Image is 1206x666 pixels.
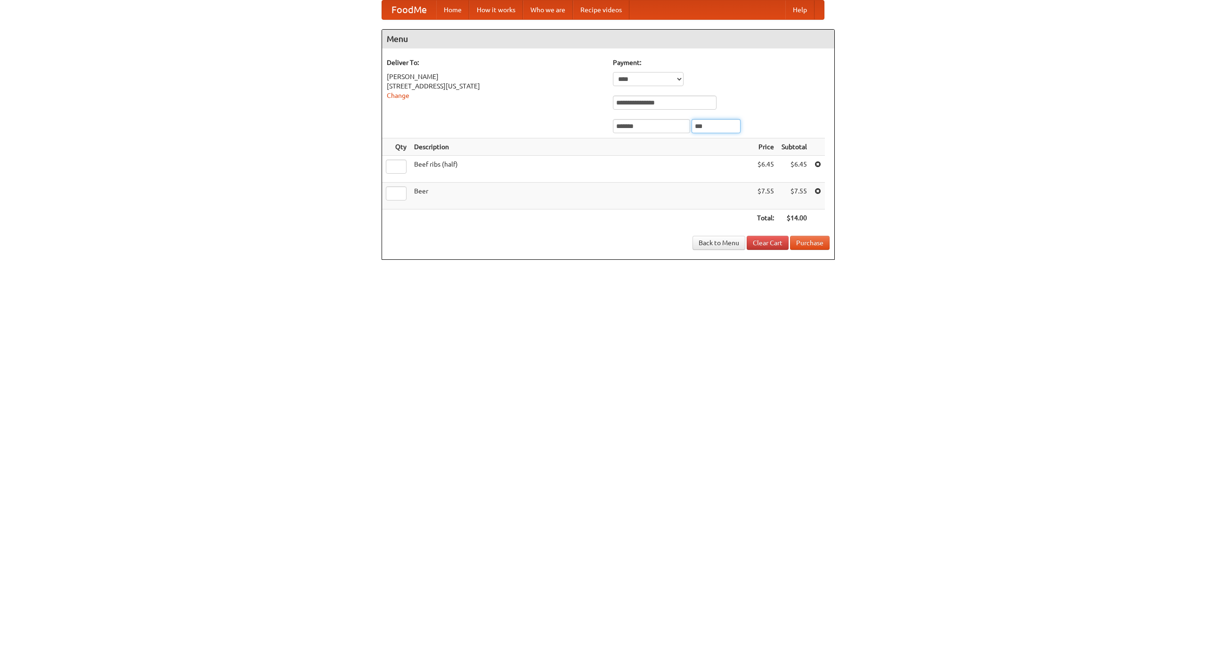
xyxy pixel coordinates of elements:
[778,209,811,227] th: $14.00
[785,0,815,19] a: Help
[613,58,830,67] h5: Payment:
[410,138,753,156] th: Description
[523,0,573,19] a: Who we are
[753,209,778,227] th: Total:
[753,156,778,183] td: $6.45
[753,138,778,156] th: Price
[693,236,745,250] a: Back to Menu
[382,138,410,156] th: Qty
[436,0,469,19] a: Home
[469,0,523,19] a: How it works
[382,30,834,48] h4: Menu
[753,183,778,209] td: $7.55
[387,92,409,99] a: Change
[410,183,753,209] td: Beer
[387,72,603,81] div: [PERSON_NAME]
[573,0,629,19] a: Recipe videos
[778,156,811,183] td: $6.45
[778,183,811,209] td: $7.55
[387,58,603,67] h5: Deliver To:
[382,0,436,19] a: FoodMe
[790,236,830,250] button: Purchase
[778,138,811,156] th: Subtotal
[747,236,789,250] a: Clear Cart
[410,156,753,183] td: Beef ribs (half)
[387,81,603,91] div: [STREET_ADDRESS][US_STATE]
